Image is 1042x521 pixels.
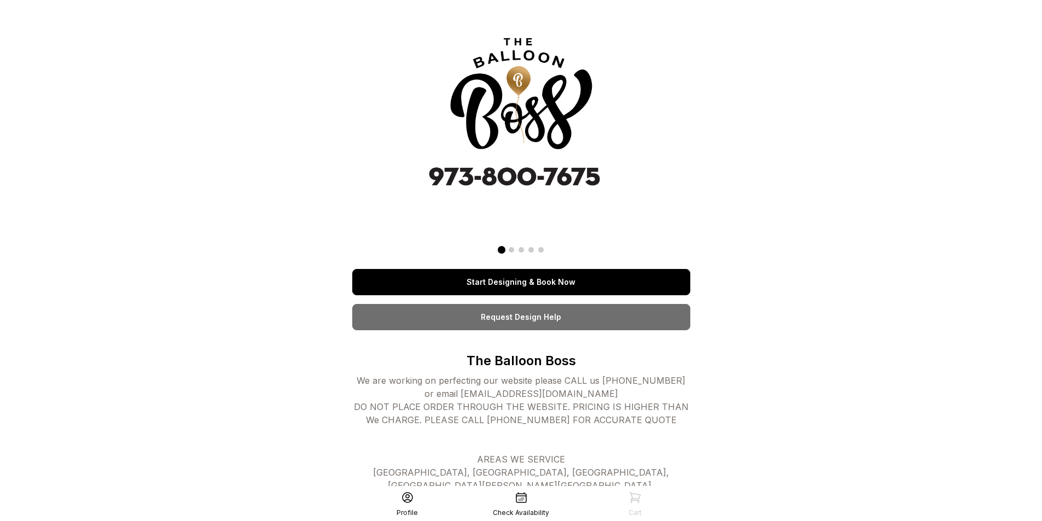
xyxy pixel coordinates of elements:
a: Start Designing & Book Now [352,269,690,295]
a: Request Design Help [352,304,690,330]
p: The Balloon Boss [352,352,690,370]
div: Cart [628,508,642,517]
div: Check Availability [493,508,549,517]
div: Profile [397,508,418,517]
